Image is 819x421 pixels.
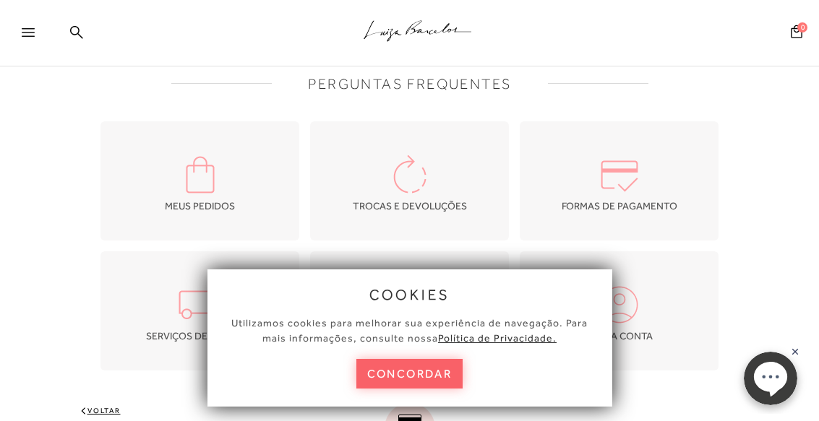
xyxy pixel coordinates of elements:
[786,24,807,43] button: 0
[308,75,512,92] h1: PERGUNTAS FREQUENTES
[100,121,299,240] a: MEUS PEDIDOS
[231,317,588,344] span: Utilizamos cookies para melhorar sua experiência de navegação. Para mais informações, consulte nossa
[369,287,450,303] span: cookies
[520,121,719,240] a: FORMAS DE PAGAMENTO
[520,251,719,370] a: MINHA CONTA
[165,200,235,212] span: MEUS PEDIDOS
[594,149,645,200] img: how-to-colorful-icon.png
[81,403,121,418] a: Voltar
[310,121,509,240] a: TROCAS E DEVOLUÇÕES
[353,200,467,212] span: TROCAS E DEVOLUÇÕES
[175,149,226,200] img: my-orders-colorful-icon.png
[797,22,807,32] span: 0
[356,359,463,389] button: concordar
[100,251,299,370] a: SERVIÇOS DE ENTREGA
[146,330,254,342] span: SERVIÇOS DE ENTREGA
[562,200,677,212] span: FORMAS DE PAGAMENTO
[175,279,226,330] img: delivery-truck-colorful-icon.png
[310,251,509,370] a: REGULAMENTO
[438,332,557,344] a: Política de Privacidade.
[385,149,435,200] img: exchanges-colorful-icon.png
